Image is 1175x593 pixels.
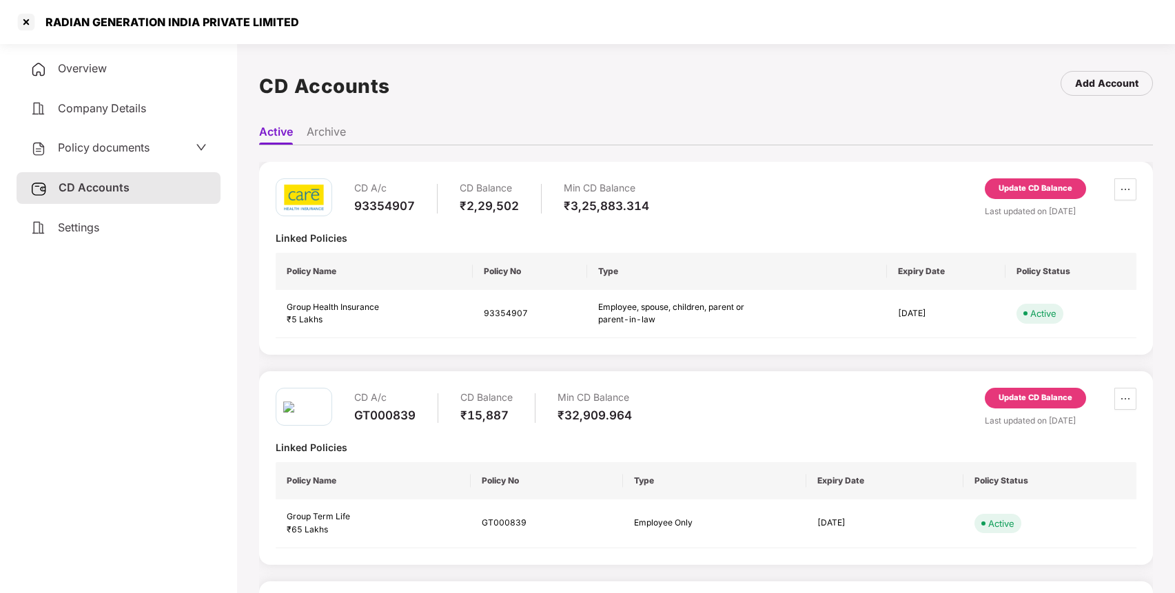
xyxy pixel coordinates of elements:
div: Min CD Balance [558,388,632,408]
div: Linked Policies [276,231,1136,245]
li: Active [259,125,293,145]
img: svg+xml;base64,PHN2ZyB4bWxucz0iaHR0cDovL3d3dy53My5vcmcvMjAwMC9zdmciIHdpZHRoPSIyNCIgaGVpZ2h0PSIyNC... [30,141,47,157]
div: RADIAN GENERATION INDIA PRIVATE LIMITED [37,15,299,29]
div: CD Balance [460,178,519,198]
span: ₹5 Lakhs [287,314,323,324]
div: ₹3,25,883.314 [564,198,649,214]
h1: CD Accounts [259,71,390,101]
th: Type [623,462,807,499]
button: ellipsis [1114,388,1136,410]
div: ₹2,29,502 [460,198,519,214]
div: Employee Only [634,517,786,530]
img: care.png [283,184,325,211]
div: Active [988,517,1014,530]
th: Policy Status [963,462,1136,499]
td: [DATE] [806,499,963,548]
img: svg+xml;base64,PHN2ZyB4bWxucz0iaHR0cDovL3d3dy53My5vcmcvMjAwMC9zdmciIHdpZHRoPSIyNCIgaGVpZ2h0PSIyNC... [30,101,47,117]
div: CD A/c [354,178,415,198]
div: CD Balance [460,388,513,408]
img: svg+xml;base64,PHN2ZyB4bWxucz0iaHR0cDovL3d3dy53My5vcmcvMjAwMC9zdmciIHdpZHRoPSIyNCIgaGVpZ2h0PSIyNC... [30,61,47,78]
td: GT000839 [471,499,623,548]
th: Policy No [471,462,623,499]
div: Min CD Balance [564,178,649,198]
div: 93354907 [354,198,415,214]
span: Overview [58,61,107,75]
div: Group Health Insurance [287,301,462,314]
div: Update CD Balance [999,392,1072,404]
th: Expiry Date [887,253,1006,290]
span: Company Details [58,101,146,115]
th: Type [587,253,887,290]
div: CD A/c [354,388,416,408]
span: Settings [58,220,99,234]
img: svg+xml;base64,PHN2ZyB3aWR0aD0iMjUiIGhlaWdodD0iMjQiIHZpZXdCb3g9IjAgMCAyNSAyNCIgZmlsbD0ibm9uZSIgeG... [30,180,48,197]
div: Last updated on [DATE] [985,205,1136,218]
td: [DATE] [887,290,1006,339]
div: ₹15,887 [460,408,513,423]
span: ellipsis [1115,184,1136,195]
div: Update CD Balance [999,183,1072,195]
img: pra.png [283,402,325,413]
span: down [196,142,207,153]
div: Active [1030,306,1056,320]
div: Employee, spouse, children, parent or parent-in-law [598,301,750,327]
td: 93354907 [473,290,587,339]
span: CD Accounts [59,180,130,194]
div: Last updated on [DATE] [985,414,1136,427]
th: Policy Status [1005,253,1136,290]
th: Policy Name [276,253,473,290]
img: svg+xml;base64,PHN2ZyB4bWxucz0iaHR0cDovL3d3dy53My5vcmcvMjAwMC9zdmciIHdpZHRoPSIyNCIgaGVpZ2h0PSIyNC... [30,220,47,236]
th: Policy Name [276,462,471,499]
th: Policy No [473,253,587,290]
span: ₹65 Lakhs [287,524,328,534]
span: ellipsis [1115,393,1136,404]
button: ellipsis [1114,178,1136,200]
th: Expiry Date [806,462,963,499]
div: Group Term Life [287,510,460,523]
div: Add Account [1075,76,1138,91]
div: Linked Policies [276,441,1136,454]
li: Archive [307,125,346,145]
div: ₹32,909.964 [558,408,632,423]
div: GT000839 [354,408,416,423]
span: Policy documents [58,141,150,154]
